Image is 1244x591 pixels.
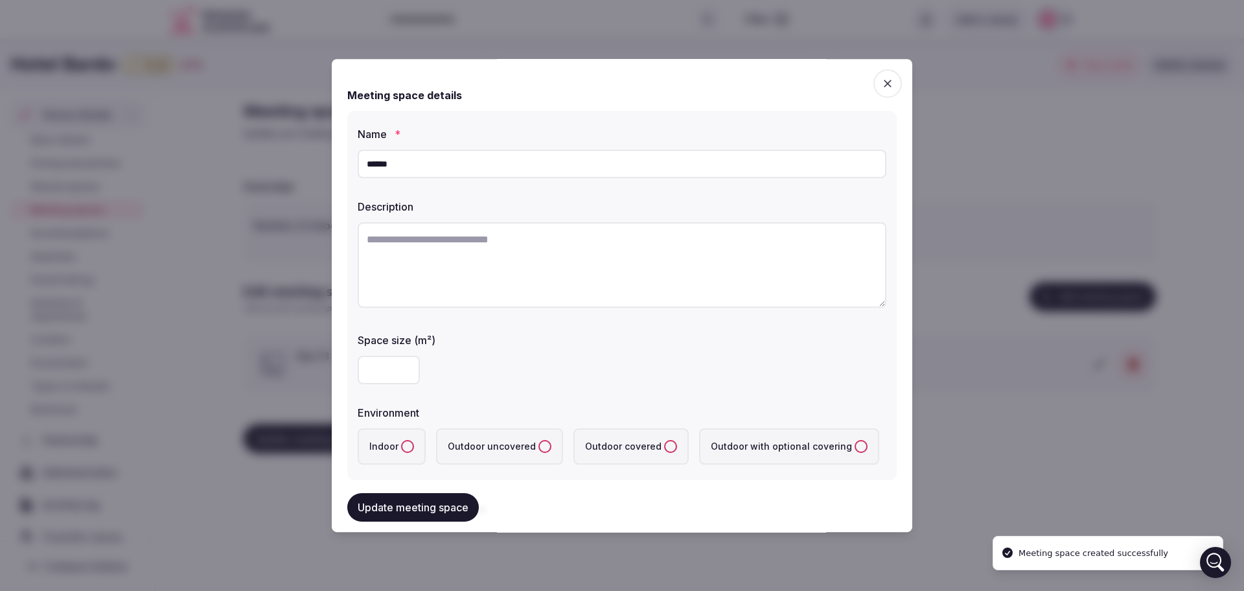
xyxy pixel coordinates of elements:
[401,440,414,453] button: Indoor
[358,408,886,418] label: Environment
[347,493,479,522] button: Update meeting space
[573,428,689,465] label: Outdoor covered
[699,428,879,465] label: Outdoor with optional covering
[358,335,886,345] label: Space size (m²)
[436,428,563,465] label: Outdoor uncovered
[358,428,426,465] label: Indoor
[664,440,677,453] button: Outdoor covered
[347,87,462,103] h2: Meeting space details
[358,129,886,139] label: Name
[358,202,886,212] label: Description
[538,440,551,453] button: Outdoor uncovered
[855,440,868,453] button: Outdoor with optional covering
